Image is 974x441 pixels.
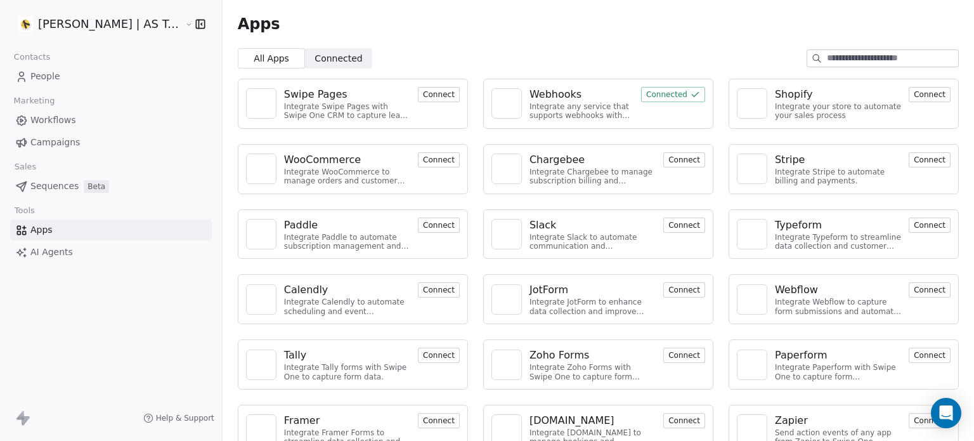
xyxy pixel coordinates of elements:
a: NA [737,88,767,119]
a: People [10,66,212,87]
img: NA [743,159,762,178]
a: Connect [909,219,951,231]
div: Zapier [775,413,808,428]
a: Connect [663,349,705,361]
div: Typeform [775,218,822,233]
a: Stripe [775,152,901,168]
a: Connect [663,154,705,166]
a: SequencesBeta [10,176,212,197]
button: Connect [909,218,951,233]
a: Connect [663,219,705,231]
div: Integrate Typeform to streamline data collection and customer engagement. [775,233,901,251]
span: Apps [238,15,280,34]
span: Sales [9,157,42,176]
button: Connect [909,413,951,428]
a: Typeform [775,218,901,233]
div: Framer [284,413,320,428]
div: Calendly [284,282,328,298]
span: AI Agents [30,246,73,259]
span: Campaigns [30,136,80,149]
button: Connect [663,413,705,428]
a: NA [491,284,522,315]
img: NA [743,420,762,439]
a: NA [491,219,522,249]
span: People [30,70,60,83]
button: Connect [418,218,460,233]
div: Open Intercom Messenger [931,398,961,428]
div: Webhooks [529,87,581,102]
a: Slack [529,218,656,233]
a: Connect [418,154,460,166]
a: NA [246,350,276,380]
img: NA [743,94,762,113]
a: Tally [284,348,410,363]
img: Logo%202022%20quad.jpg [18,16,33,32]
div: Stripe [775,152,805,168]
a: NA [491,88,522,119]
button: Connected [641,87,705,102]
a: Connect [909,284,951,296]
div: Integrate Stripe to automate billing and payments. [775,168,901,186]
a: Calendly [284,282,410,298]
img: NA [497,159,516,178]
button: Connect [663,282,705,298]
a: Connect [663,284,705,296]
span: Tools [9,201,40,220]
img: NA [252,159,271,178]
a: NA [491,154,522,184]
a: Apps [10,220,212,240]
img: NA [252,225,271,244]
span: Connected [315,52,362,65]
div: Integrate any service that supports webhooks with Swipe One to capture and automate data workflows. [529,102,633,121]
a: Zoho Forms [529,348,656,363]
img: NA [497,94,516,113]
a: NA [246,284,276,315]
img: NA [743,355,762,374]
div: [DOMAIN_NAME] [529,413,614,428]
div: Integrate Paddle to automate subscription management and customer engagement. [284,233,410,251]
button: Connect [909,282,951,298]
div: Integrate Swipe Pages with Swipe One CRM to capture lead data. [284,102,410,121]
a: NA [737,219,767,249]
div: WooCommerce [284,152,361,168]
span: Sequences [30,180,79,193]
a: Paperform [775,348,901,363]
div: Paddle [284,218,318,233]
img: NA [497,420,516,439]
span: Help & Support [156,413,214,423]
div: Integrate WooCommerce to manage orders and customer data [284,168,410,186]
a: Workflows [10,110,212,131]
a: Connect [909,349,951,361]
div: Integrate Chargebee to manage subscription billing and customer data. [529,168,656,186]
button: Connect [909,87,951,102]
a: NA [246,154,276,184]
div: Paperform [775,348,828,363]
a: Webhooks [529,87,633,102]
button: Connect [663,152,705,168]
a: NA [246,219,276,249]
div: Chargebee [529,152,585,168]
a: AI Agents [10,242,212,263]
a: Connect [909,414,951,426]
div: Swipe Pages [284,87,347,102]
img: NA [743,225,762,244]
button: [PERSON_NAME] | AS Treinamentos [15,13,176,35]
div: Integrate Zoho Forms with Swipe One to capture form submissions. [529,363,656,381]
a: Connect [418,88,460,100]
button: Connect [418,282,460,298]
a: Chargebee [529,152,656,168]
a: WooCommerce [284,152,410,168]
span: Workflows [30,114,76,127]
a: NA [737,350,767,380]
span: Beta [84,180,109,193]
a: Shopify [775,87,901,102]
div: Zoho Forms [529,348,589,363]
div: Integrate JotForm to enhance data collection and improve customer engagement. [529,298,656,316]
a: Zapier [775,413,901,428]
div: Integrate Paperform with Swipe One to capture form submissions. [775,363,901,381]
div: Webflow [775,282,818,298]
a: Campaigns [10,132,212,153]
a: Help & Support [143,413,214,423]
a: Paddle [284,218,410,233]
div: Tally [284,348,306,363]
